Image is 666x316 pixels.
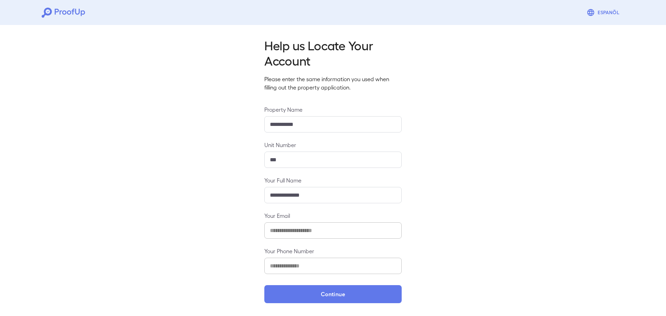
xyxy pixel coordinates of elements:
[264,37,402,68] h2: Help us Locate Your Account
[584,6,624,19] button: Espanõl
[264,285,402,303] button: Continue
[264,105,402,113] label: Property Name
[264,141,402,149] label: Unit Number
[264,176,402,184] label: Your Full Name
[264,212,402,220] label: Your Email
[264,247,402,255] label: Your Phone Number
[264,75,402,92] p: Please enter the same information you used when filling out the property application.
